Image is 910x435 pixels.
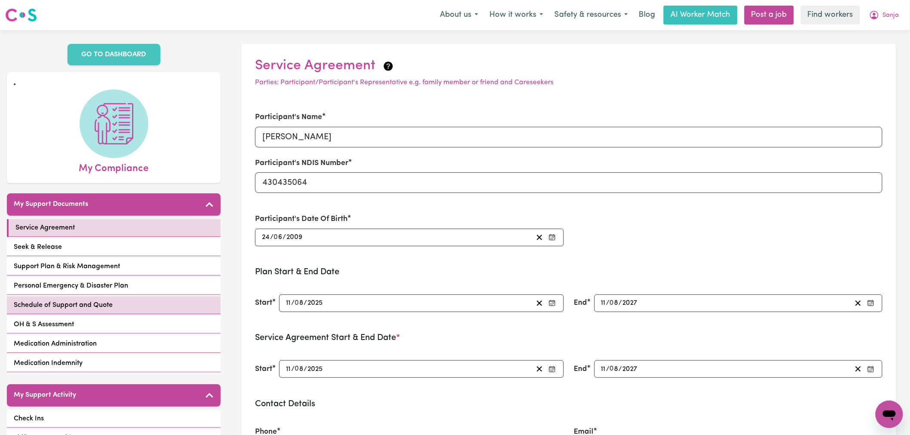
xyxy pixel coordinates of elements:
a: Careseekers logo [5,5,37,25]
h5: My Support Documents [14,200,88,208]
label: Participant's Date Of Birth [255,214,347,225]
span: 0 [295,300,299,306]
button: Safety & resources [549,6,633,24]
span: Medication Administration [14,339,97,349]
input: -- [274,232,283,243]
span: OH & S Assessment [14,319,74,330]
input: -- [601,297,606,309]
input: -- [295,363,304,375]
input: ---- [622,363,639,375]
span: Support Plan & Risk Management [14,261,120,272]
label: End [574,297,587,309]
input: ---- [307,297,323,309]
span: 0 [274,234,278,241]
input: ---- [622,297,639,309]
button: My Support Documents [7,193,221,216]
button: How it works [484,6,549,24]
span: Check Ins [14,414,44,424]
input: -- [601,363,606,375]
a: Service Agreement [7,219,221,237]
a: Personal Emergency & Disaster Plan [7,277,221,295]
span: Sanja [883,11,899,20]
label: Start [255,297,272,309]
input: -- [610,363,619,375]
span: Seek & Release [14,242,62,252]
h3: Service Agreement Start & End Date [255,333,882,343]
span: / [619,365,622,373]
a: Schedule of Support and Quote [7,297,221,314]
a: GO TO DASHBOARD [68,44,160,65]
span: / [304,365,307,373]
span: / [283,233,286,241]
span: My Compliance [79,158,149,176]
input: ---- [286,232,303,243]
h5: My Support Activity [14,391,76,399]
span: 0 [295,366,299,373]
a: Support Plan & Risk Management [7,258,221,276]
input: -- [286,363,291,375]
button: About us [434,6,484,24]
input: ---- [307,363,323,375]
h2: Service Agreement [255,58,882,74]
span: 0 [610,300,614,306]
span: Schedule of Support and Quote [14,300,113,310]
span: / [606,299,610,307]
button: My Support Activity [7,384,221,407]
span: / [606,365,610,373]
span: Medication Indemnity [14,358,83,368]
input: -- [286,297,291,309]
a: Medication Administration [7,335,221,353]
label: End [574,364,587,375]
a: Medication Indemnity [7,355,221,372]
span: / [304,299,307,307]
input: -- [295,297,304,309]
span: / [291,365,295,373]
p: Parties: Participant/Participant's Representative e.g. family member or friend and Careseekers [255,77,882,88]
a: AI Worker Match [664,6,738,25]
span: / [270,233,274,241]
button: My Account [864,6,905,24]
input: -- [610,297,619,309]
a: Post a job [744,6,794,25]
span: / [619,299,622,307]
h3: Plan Start & End Date [255,267,882,277]
a: Seek & Release [7,239,221,256]
a: OH & S Assessment [7,316,221,334]
label: Participant's Name [255,112,322,123]
h3: Contact Details [255,399,882,409]
img: Careseekers logo [5,7,37,23]
span: 0 [610,366,614,373]
span: Personal Emergency & Disaster Plan [14,281,128,291]
input: -- [261,232,270,243]
a: Blog [633,6,660,25]
iframe: Button to launch messaging window [876,401,903,428]
label: Participant's NDIS Number [255,158,348,169]
label: Start [255,364,272,375]
a: My Compliance [14,89,214,176]
span: / [291,299,295,307]
a: Check Ins [7,410,221,428]
a: Find workers [801,6,860,25]
span: Service Agreement [15,223,75,233]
